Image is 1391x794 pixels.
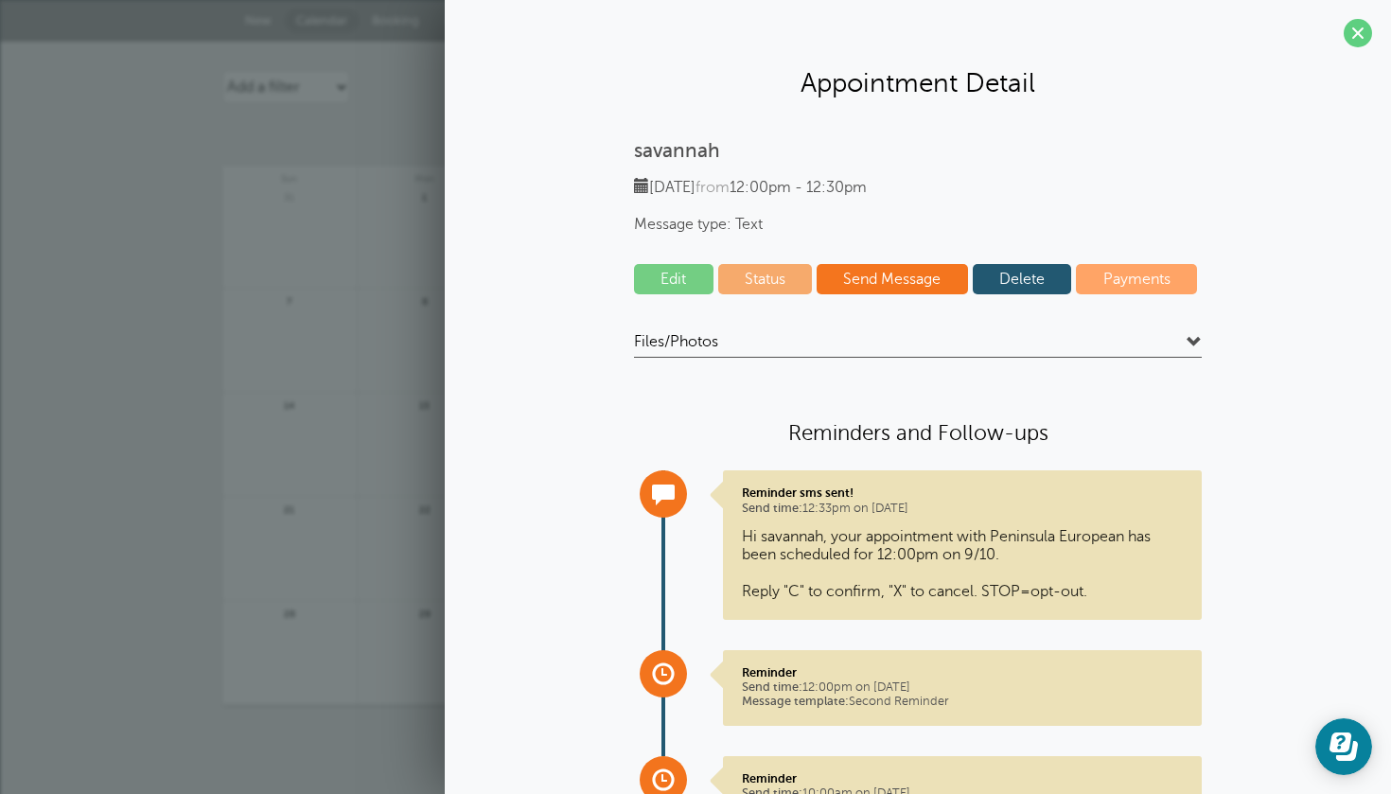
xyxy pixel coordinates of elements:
a: Calendar [285,9,359,33]
span: 15 [416,397,433,412]
strong: Reminder sms sent! [742,485,854,500]
p: Want a ? [222,733,1169,755]
span: Message type: Text [634,216,1202,234]
span: Booking [372,13,419,27]
strong: Reminder [742,665,797,679]
span: 14 [281,397,298,412]
iframe: Resource center [1315,718,1372,775]
span: [DATE] 12:00pm - 12:30pm [634,179,867,196]
h4: Reminders and Follow-ups [634,419,1202,447]
strong: Reminder [742,771,797,785]
span: Sun [222,166,357,185]
span: Message template: [742,695,849,708]
span: Mon [358,166,492,185]
p: 12:33pm on [DATE] [742,485,1183,516]
span: 28 [281,606,298,620]
h2: Appointment Detail [464,66,1372,99]
p: savannah [634,139,1202,163]
a: Delete [973,264,1072,294]
span: from [695,179,730,196]
a: Send Message [817,264,968,294]
span: New [245,13,272,27]
span: 7 [281,293,298,308]
span: 22 [416,502,433,516]
a: Payments [1076,264,1197,294]
span: Send time: [742,680,802,694]
a: Edit [634,264,713,294]
a: Status [718,264,813,294]
span: 21 [281,502,298,516]
span: 1 [416,189,433,203]
span: 8 [416,293,433,308]
p: 12:00pm on [DATE] Second Reminder [742,665,1183,710]
span: 29 [416,606,433,620]
span: 31 [281,189,298,203]
span: Files/Photos [634,332,718,351]
span: Calendar [296,13,347,27]
p: Hi savannah, your appointment with Peninsula European has been scheduled for 12:00pm on 9/10. Rep... [742,528,1183,601]
span: Send time: [742,502,802,515]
